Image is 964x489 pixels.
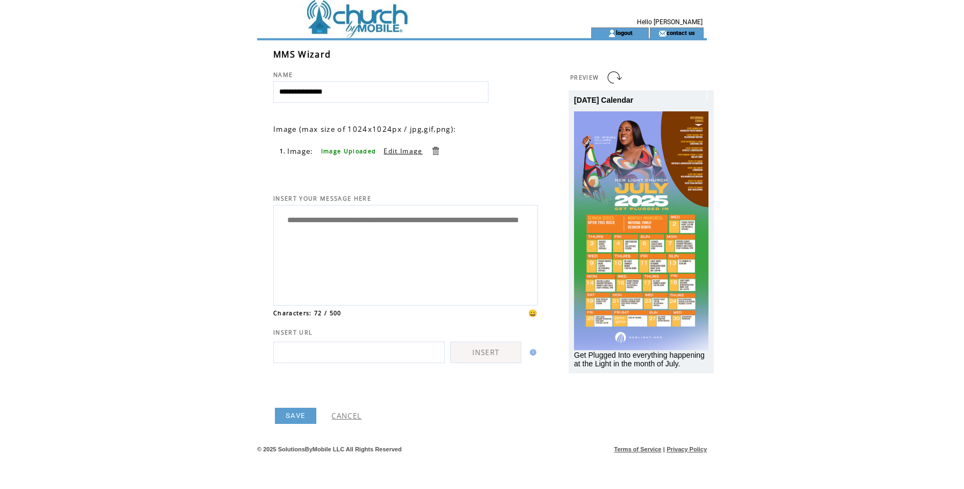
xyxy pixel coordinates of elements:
span: MMS Wizard [273,48,331,60]
a: contact us [667,29,695,36]
a: SAVE [275,408,316,424]
span: | [663,446,665,452]
a: CANCEL [331,411,361,421]
span: PREVIEW [570,74,599,81]
span: Image: [287,146,314,156]
span: [DATE] Calendar [574,96,633,104]
span: © 2025 SolutionsByMobile LLC All Rights Reserved [257,446,402,452]
span: 😀 [528,308,538,318]
a: Privacy Policy [667,446,707,452]
a: Edit Image [384,146,422,155]
a: Delete this item [430,146,441,156]
img: account_icon.gif [608,29,616,38]
img: contact_us_icon.gif [658,29,667,38]
span: Characters: 72 / 500 [273,309,342,317]
span: INSERT YOUR MESSAGE HERE [273,195,371,202]
span: 1. [280,147,286,155]
span: Image Uploaded [321,147,377,155]
span: NAME [273,71,293,79]
a: logout [616,29,633,36]
span: Image (max size of 1024x1024px / jpg,gif,png): [273,124,456,134]
span: Get Plugged Into everything happening at the Light in the month of July. [574,351,705,368]
span: Hello [PERSON_NAME] [637,18,703,26]
a: Terms of Service [614,446,662,452]
a: INSERT [450,342,521,363]
span: INSERT URL [273,329,313,336]
img: help.gif [527,349,536,356]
